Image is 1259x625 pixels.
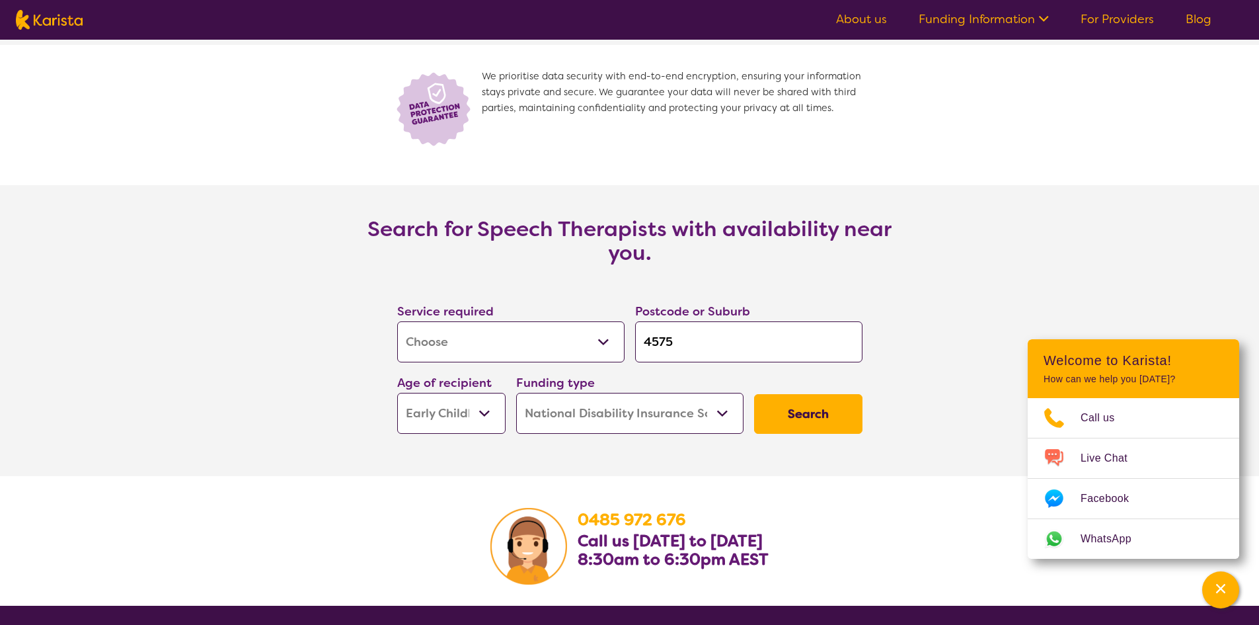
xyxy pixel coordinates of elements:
[397,304,494,319] label: Service required
[1044,353,1223,368] h2: Welcome to Karista!
[754,394,862,434] button: Search
[490,508,567,585] img: Karista Client Service
[1028,519,1239,559] a: Web link opens in a new tab.
[1081,529,1147,549] span: WhatsApp
[1081,408,1131,428] span: Call us
[1186,11,1211,27] a: Blog
[578,549,769,570] b: 8:30am to 6:30pm AEST
[397,375,492,391] label: Age of recipient
[578,509,686,530] a: 0485 972 676
[1081,11,1154,27] a: For Providers
[1081,448,1143,468] span: Live Chat
[635,321,862,362] input: Type
[1044,374,1223,385] p: How can we help you [DATE]?
[392,69,482,148] img: Lock icon
[1202,571,1239,608] button: Channel Menu
[635,304,750,319] label: Postcode or Suburb
[836,11,887,27] a: About us
[1081,489,1145,509] span: Facebook
[16,10,83,30] img: Karista logo
[919,11,1049,27] a: Funding Information
[482,69,868,148] span: We prioritise data security with end-to-end encryption, ensuring your information stays private a...
[578,530,763,552] b: Call us [DATE] to [DATE]
[516,375,595,391] label: Funding type
[1028,339,1239,559] div: Channel Menu
[1028,398,1239,559] ul: Choose channel
[365,217,894,265] h3: Search for Speech Therapists with availability near you.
